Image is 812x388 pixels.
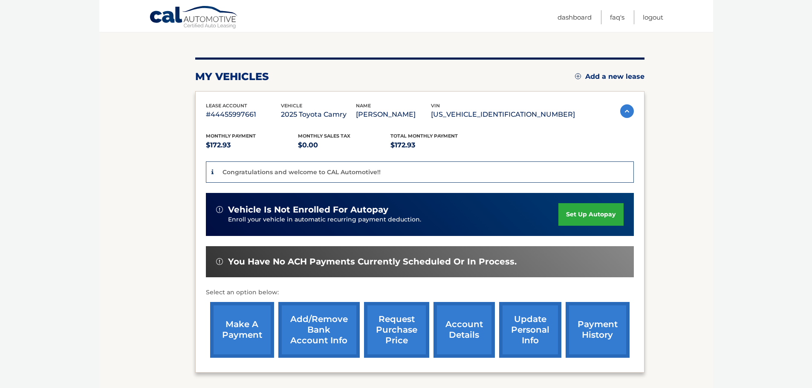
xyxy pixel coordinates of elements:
a: set up autopay [558,203,623,226]
span: name [356,103,371,109]
p: #44455997661 [206,109,281,121]
span: vin [431,103,440,109]
img: alert-white.svg [216,206,223,213]
p: 2025 Toyota Camry [281,109,356,121]
img: accordion-active.svg [620,104,634,118]
span: Monthly Payment [206,133,256,139]
p: [PERSON_NAME] [356,109,431,121]
a: Cal Automotive [149,6,239,30]
p: Congratulations and welcome to CAL Automotive!! [223,168,381,176]
span: vehicle [281,103,302,109]
p: Select an option below: [206,287,634,298]
p: Enroll your vehicle in automatic recurring payment deduction. [228,215,559,224]
a: FAQ's [610,10,624,24]
p: $172.93 [390,139,483,151]
span: vehicle is not enrolled for autopay [228,204,388,215]
a: Add a new lease [575,72,644,81]
span: Total Monthly Payment [390,133,458,139]
a: update personal info [499,302,561,358]
a: payment history [566,302,630,358]
a: account details [433,302,495,358]
img: alert-white.svg [216,258,223,265]
span: Monthly sales Tax [298,133,350,139]
h2: my vehicles [195,70,269,83]
a: Add/Remove bank account info [278,302,360,358]
span: You have no ACH payments currently scheduled or in process. [228,256,517,267]
a: Logout [643,10,663,24]
a: request purchase price [364,302,429,358]
p: [US_VEHICLE_IDENTIFICATION_NUMBER] [431,109,575,121]
p: $0.00 [298,139,390,151]
img: add.svg [575,73,581,79]
span: lease account [206,103,247,109]
a: make a payment [210,302,274,358]
p: $172.93 [206,139,298,151]
a: Dashboard [558,10,592,24]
